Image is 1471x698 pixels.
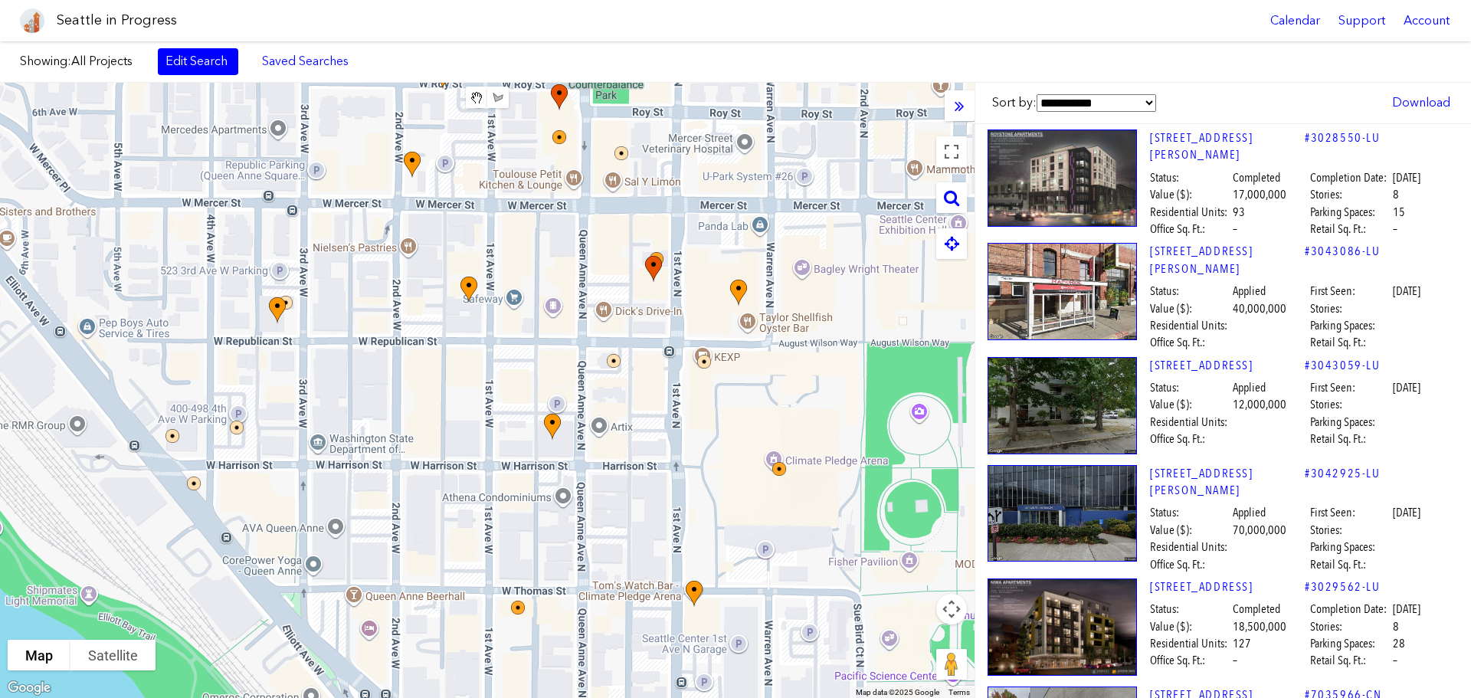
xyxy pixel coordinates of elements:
[988,357,1137,454] img: 400_4TH_AVE_W_SEATTLE.jpg
[1233,396,1286,413] span: 12,000,000
[57,11,177,30] h1: Seattle in Progress
[466,87,487,108] button: Stop drawing
[487,87,509,108] button: Draw a shape
[1233,283,1266,300] span: Applied
[1310,618,1391,635] span: Stories:
[1233,300,1286,317] span: 40,000,000
[948,688,970,696] a: Terms
[1150,317,1230,334] span: Residential Units:
[1310,283,1391,300] span: First Seen:
[1150,186,1230,203] span: Value ($):
[1233,652,1237,669] span: –
[1233,522,1286,539] span: 70,000,000
[20,8,44,33] img: favicon-96x96.png
[1310,204,1391,221] span: Parking Spaces:
[1150,465,1305,500] a: [STREET_ADDRESS][PERSON_NAME]
[1233,221,1237,238] span: –
[1037,94,1156,112] select: Sort by:
[71,54,133,68] span: All Projects
[1233,169,1280,186] span: Completed
[1150,504,1230,521] span: Status:
[1393,601,1420,618] span: [DATE]
[1310,317,1391,334] span: Parking Spaces:
[1150,129,1305,164] a: [STREET_ADDRESS][PERSON_NAME]
[1150,204,1230,221] span: Residential Units:
[1305,578,1381,595] a: #3029562-LU
[1310,414,1391,431] span: Parking Spaces:
[1305,465,1381,482] a: #3042925-LU
[1393,618,1399,635] span: 8
[1150,618,1230,635] span: Value ($):
[1310,396,1391,413] span: Stories:
[988,465,1137,562] img: 410_W_HARRISON_ST_SEATTLE.jpg
[1150,283,1230,300] span: Status:
[1150,334,1230,351] span: Office Sq. Ft.:
[1393,204,1405,221] span: 15
[254,48,357,74] a: Saved Searches
[1233,504,1266,521] span: Applied
[1310,504,1391,521] span: First Seen:
[1384,90,1458,116] a: Download
[1150,522,1230,539] span: Value ($):
[1310,635,1391,652] span: Parking Spaces:
[1393,169,1420,186] span: [DATE]
[1310,300,1391,317] span: Stories:
[1233,635,1251,652] span: 127
[1150,431,1230,447] span: Office Sq. Ft.:
[1393,221,1397,238] span: –
[1310,556,1391,573] span: Retail Sq. Ft.:
[20,53,143,70] label: Showing:
[1310,539,1391,555] span: Parking Spaces:
[1305,243,1381,260] a: #3043086-LU
[1393,504,1420,521] span: [DATE]
[1393,379,1420,396] span: [DATE]
[1233,601,1280,618] span: Completed
[1310,601,1391,618] span: Completion Date:
[1150,556,1230,573] span: Office Sq. Ft.:
[1150,539,1230,555] span: Residential Units:
[988,129,1137,227] img: 1.jpg
[1310,221,1391,238] span: Retail Sq. Ft.:
[1310,169,1391,186] span: Completion Date:
[1150,243,1305,277] a: [STREET_ADDRESS][PERSON_NAME]
[1393,283,1420,300] span: [DATE]
[936,594,967,624] button: Map camera controls
[1150,357,1305,374] a: [STREET_ADDRESS]
[1305,129,1381,146] a: #3028550-LU
[988,578,1137,676] img: 1.jpg
[4,678,54,698] img: Google
[1150,601,1230,618] span: Status:
[1305,357,1381,374] a: #3043059-LU
[1310,379,1391,396] span: First Seen:
[1150,652,1230,669] span: Office Sq. Ft.:
[1150,300,1230,317] span: Value ($):
[856,688,939,696] span: Map data ©2025 Google
[1393,186,1399,203] span: 8
[1310,186,1391,203] span: Stories:
[936,649,967,680] button: Drag Pegman onto the map to open Street View
[1150,414,1230,431] span: Residential Units:
[158,48,238,74] a: Edit Search
[1233,618,1286,635] span: 18,500,000
[1150,379,1230,396] span: Status:
[1310,652,1391,669] span: Retail Sq. Ft.:
[988,243,1137,340] img: 10_MERCER_ST_SEATTLE.jpg
[1393,635,1405,652] span: 28
[1233,186,1286,203] span: 17,000,000
[1393,652,1397,669] span: –
[992,94,1156,112] label: Sort by:
[1150,221,1230,238] span: Office Sq. Ft.:
[8,640,70,670] button: Show street map
[1150,169,1230,186] span: Status:
[1233,379,1266,396] span: Applied
[1310,522,1391,539] span: Stories:
[1310,334,1391,351] span: Retail Sq. Ft.:
[936,136,967,167] button: Toggle fullscreen view
[1233,204,1245,221] span: 93
[4,678,54,698] a: Open this area in Google Maps (opens a new window)
[1150,635,1230,652] span: Residential Units:
[1150,396,1230,413] span: Value ($):
[1310,431,1391,447] span: Retail Sq. Ft.:
[70,640,156,670] button: Show satellite imagery
[1150,578,1305,595] a: [STREET_ADDRESS]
